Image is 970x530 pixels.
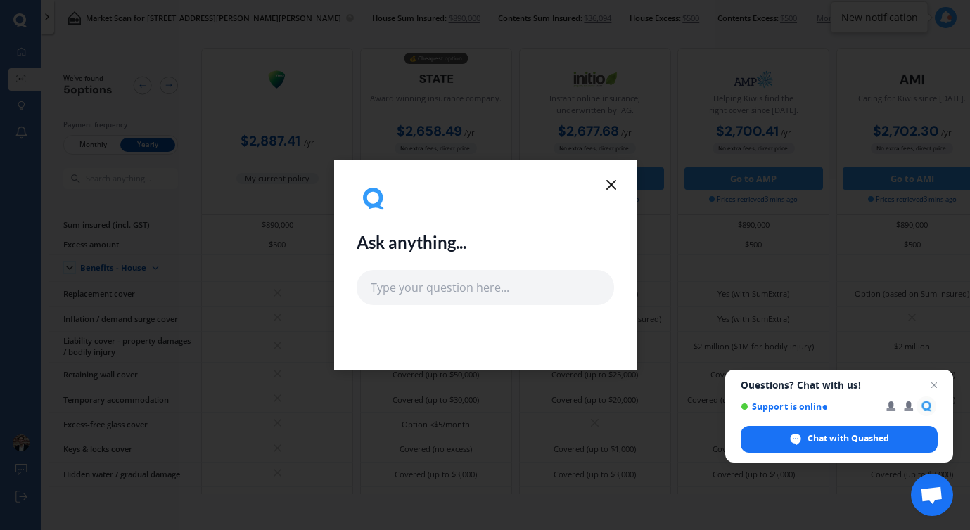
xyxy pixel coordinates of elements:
[741,380,938,391] span: Questions? Chat with us!
[357,270,614,305] input: Type your question here...
[926,377,943,394] span: Close chat
[357,233,466,253] h2: Ask anything...
[741,401,876,412] span: Support is online
[741,426,938,453] div: Chat with Quashed
[911,474,953,516] div: Open chat
[808,432,889,445] span: Chat with Quashed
